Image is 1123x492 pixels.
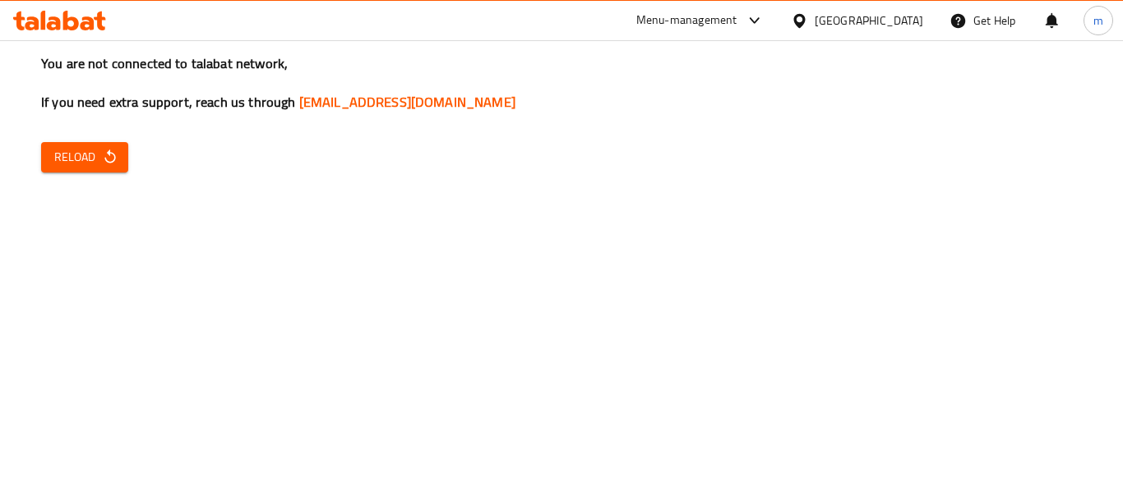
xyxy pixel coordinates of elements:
span: m [1093,11,1103,30]
a: [EMAIL_ADDRESS][DOMAIN_NAME] [299,90,515,114]
h3: You are not connected to talabat network, If you need extra support, reach us through [41,54,1082,112]
div: Menu-management [636,11,737,30]
span: Reload [54,147,115,168]
button: Reload [41,142,128,172]
div: [GEOGRAPHIC_DATA] [815,11,923,30]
